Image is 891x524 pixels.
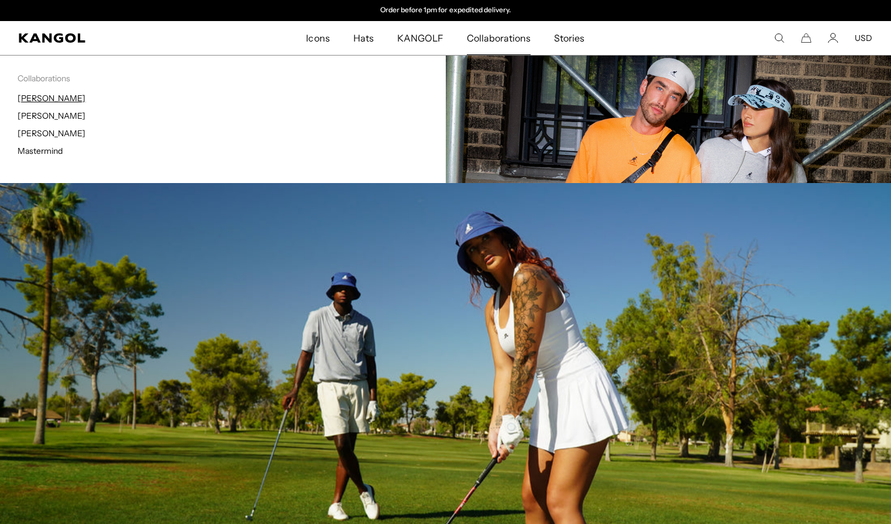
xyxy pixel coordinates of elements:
a: Mastermind [18,146,63,156]
a: [PERSON_NAME] [18,128,85,139]
span: KANGOLF [397,21,443,55]
a: KANGOLF [386,21,455,55]
div: 2 of 2 [325,6,566,15]
p: Collaborations [18,73,446,84]
button: USD [855,33,872,43]
span: Stories [554,21,584,55]
a: Stories [542,21,596,55]
div: Announcement [325,6,566,15]
span: Icons [306,21,329,55]
a: [PERSON_NAME] [18,111,85,121]
a: Kangol [19,33,202,43]
a: [PERSON_NAME] [18,93,85,104]
a: Account [828,33,838,43]
summary: Search here [774,33,785,43]
slideshow-component: Announcement bar [325,6,566,15]
a: Hats [342,21,386,55]
span: Collaborations [467,21,531,55]
p: Order before 1pm for expedited delivery. [380,6,511,15]
button: Cart [801,33,811,43]
a: Collaborations [455,21,542,55]
span: Hats [353,21,374,55]
a: Icons [294,21,341,55]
